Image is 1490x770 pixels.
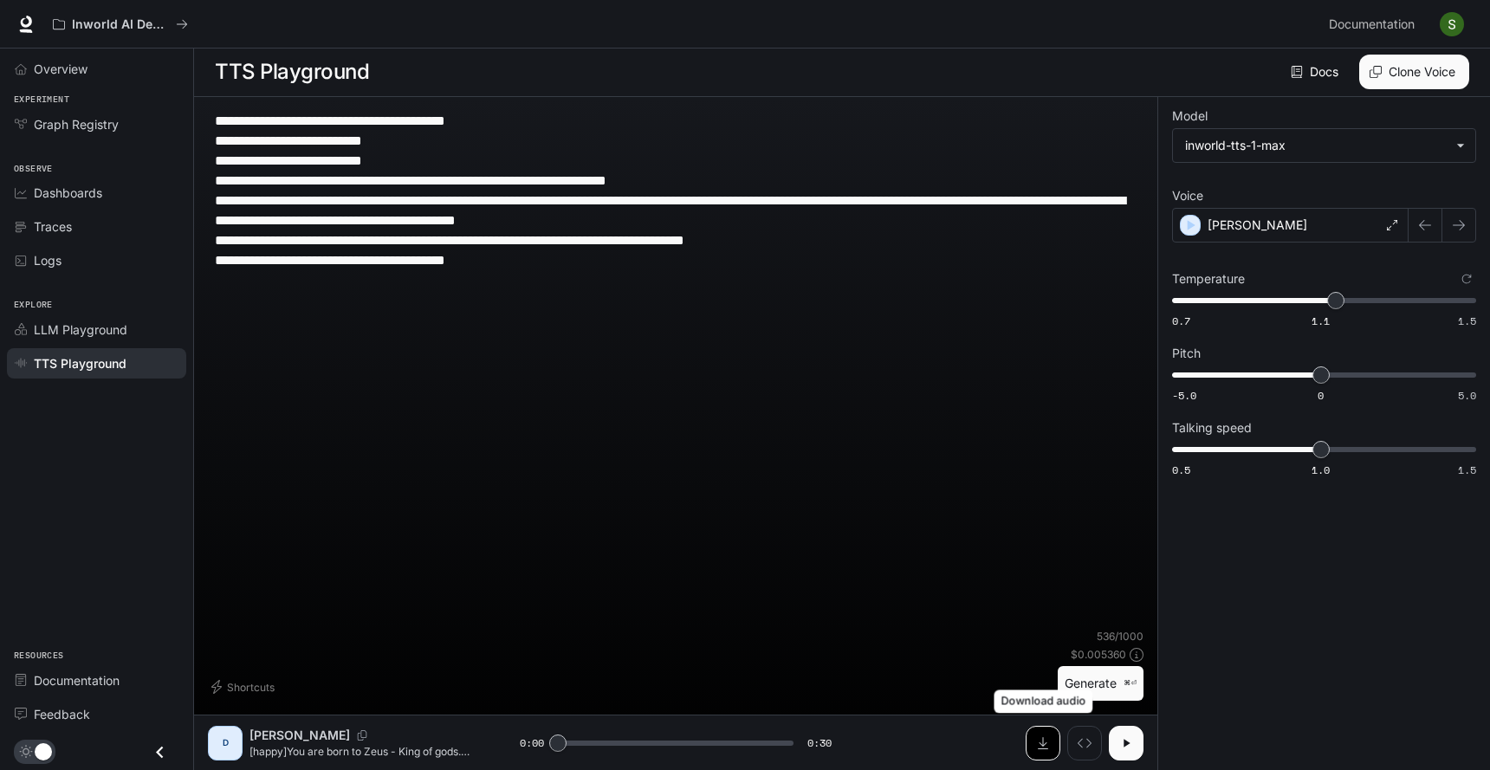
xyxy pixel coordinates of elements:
a: Logs [7,245,186,275]
span: 5.0 [1458,388,1476,403]
button: Reset to default [1457,269,1476,288]
span: Dark mode toggle [35,741,52,760]
div: Download audio [994,690,1093,714]
p: [PERSON_NAME] [1208,217,1307,234]
span: Logs [34,251,62,269]
span: Traces [34,217,72,236]
a: Traces [7,211,186,242]
span: Graph Registry [34,115,119,133]
span: Dashboards [34,184,102,202]
span: -5.0 [1172,388,1196,403]
p: Inworld AI Demos [72,17,169,32]
p: Talking speed [1172,422,1252,434]
span: Feedback [34,705,90,723]
span: 0:00 [520,734,544,752]
p: Pitch [1172,347,1201,359]
p: Voice [1172,190,1203,202]
a: Documentation [1322,7,1428,42]
span: 0:30 [807,734,832,752]
a: Documentation [7,665,186,696]
p: ⌘⏎ [1124,678,1137,689]
span: 1.5 [1458,314,1476,328]
a: Overview [7,54,186,84]
div: D [211,729,239,757]
button: User avatar [1435,7,1469,42]
span: Documentation [34,671,120,689]
span: 1.5 [1458,463,1476,477]
span: LLM Playground [34,320,127,339]
div: inworld-tts-1-max [1185,137,1448,154]
span: 0.5 [1172,463,1190,477]
button: All workspaces [45,7,196,42]
a: Docs [1287,55,1345,89]
p: Model [1172,110,1208,122]
h1: TTS Playground [215,55,369,89]
a: Graph Registry [7,109,186,139]
button: Shortcuts [208,673,282,701]
p: 536 / 1000 [1097,629,1143,644]
span: Documentation [1329,14,1415,36]
a: TTS Playground [7,348,186,379]
span: Overview [34,60,87,78]
span: 0 [1318,388,1324,403]
a: LLM Playground [7,314,186,345]
span: 1.1 [1312,314,1330,328]
button: Copy Voice ID [350,730,374,741]
p: [happy]You are born to Zeus - King of gods. Part-time cloud enthusiast, Aaand full time womanizer... [249,744,478,759]
span: 0.7 [1172,314,1190,328]
button: Generate⌘⏎ [1058,666,1143,702]
p: $ 0.005360 [1071,647,1126,662]
div: inworld-tts-1-max [1173,129,1475,162]
p: [PERSON_NAME] [249,727,350,744]
span: 1.0 [1312,463,1330,477]
button: Close drawer [140,734,179,770]
span: TTS Playground [34,354,126,372]
button: Download audio [1026,726,1060,760]
p: Temperature [1172,273,1245,285]
button: Inspect [1067,726,1102,760]
a: Feedback [7,699,186,729]
a: Dashboards [7,178,186,208]
button: Clone Voice [1359,55,1469,89]
img: User avatar [1440,12,1464,36]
